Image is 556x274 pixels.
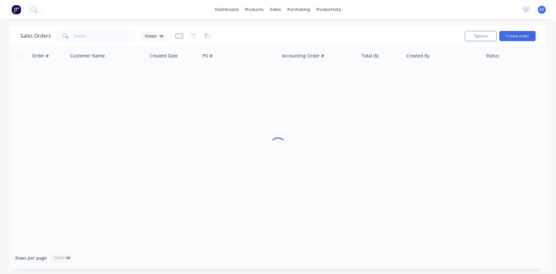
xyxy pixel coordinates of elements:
[32,53,49,59] div: Order #
[242,5,267,14] div: products
[150,53,178,59] div: Created Date
[267,5,284,14] div: sales
[70,53,105,59] div: Customer Name
[284,5,313,14] div: purchasing
[499,31,536,41] button: Create order
[145,33,157,39] span: Views
[282,53,324,59] div: Accounting Order #
[54,255,70,261] div: Select...
[202,53,213,59] div: PO #
[406,53,430,59] div: Created By
[313,5,344,14] div: productivity
[465,31,497,41] button: Options
[539,7,544,12] span: AS
[212,5,242,14] a: dashboard
[15,255,47,261] span: Rows per page
[486,53,499,59] div: Status
[20,33,51,39] h1: Sales Orders
[74,30,136,42] input: Search...
[362,53,379,59] div: Total ($)
[11,5,21,14] img: Factory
